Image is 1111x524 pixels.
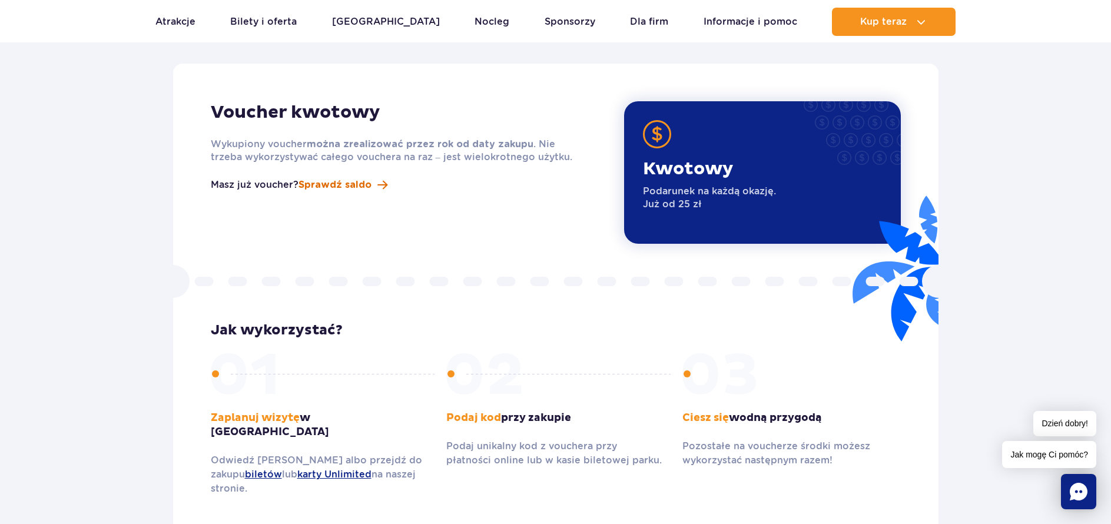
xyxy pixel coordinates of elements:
a: Nocleg [475,8,509,36]
a: Atrakcje [155,8,195,36]
div: Chat [1061,474,1096,509]
p: Odwiedź [PERSON_NAME] albo przejdź do zakupu lub na naszej stronie. [211,453,429,496]
a: karty Unlimited [297,469,372,480]
strong: można zrealizować przez rok od daty zakupu [307,140,533,149]
p: Pozostałe na voucherze środki możesz wykorzystać następnym razem! [682,439,901,467]
p: Podarunek na każdą okazję. Już od 25 zł [643,185,776,211]
span: Podaj kod [446,411,501,424]
span: Jak mogę Ci pomóc? [1002,441,1096,468]
p: Podaj unikalny kod z vouchera przy płatności online lub w kasie biletowej parku. [446,439,665,467]
p: przy zakupie [446,411,665,425]
a: Dla firm [630,8,668,36]
button: Kup teraz [832,8,956,36]
p: w [GEOGRAPHIC_DATA] [211,411,429,439]
button: Sprawdź saldo [299,178,387,192]
a: Bilety i oferta [230,8,297,36]
a: Informacje i pomoc [704,8,797,36]
p: Masz już voucher? [211,178,299,192]
a: [GEOGRAPHIC_DATA] [332,8,440,36]
h3: Jak wykorzystać? [211,321,901,339]
p: Wykupiony voucher . Nie trzeba wykorzystywać całego vouchera na raz – jest wielokrotnego użytku. [211,138,585,164]
span: Sprawdź saldo [299,178,372,192]
a: Sponsorzy [545,8,595,36]
span: Ciesz się [682,411,729,424]
span: Kup teraz [860,16,907,27]
p: Kwotowy [643,158,776,180]
span: Dzień dobry! [1033,411,1096,436]
h2: Voucher kwotowy [211,101,585,124]
p: wodną przygodą [682,411,901,425]
span: Zaplanuj wizytę [211,411,300,424]
a: biletów [245,469,282,480]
